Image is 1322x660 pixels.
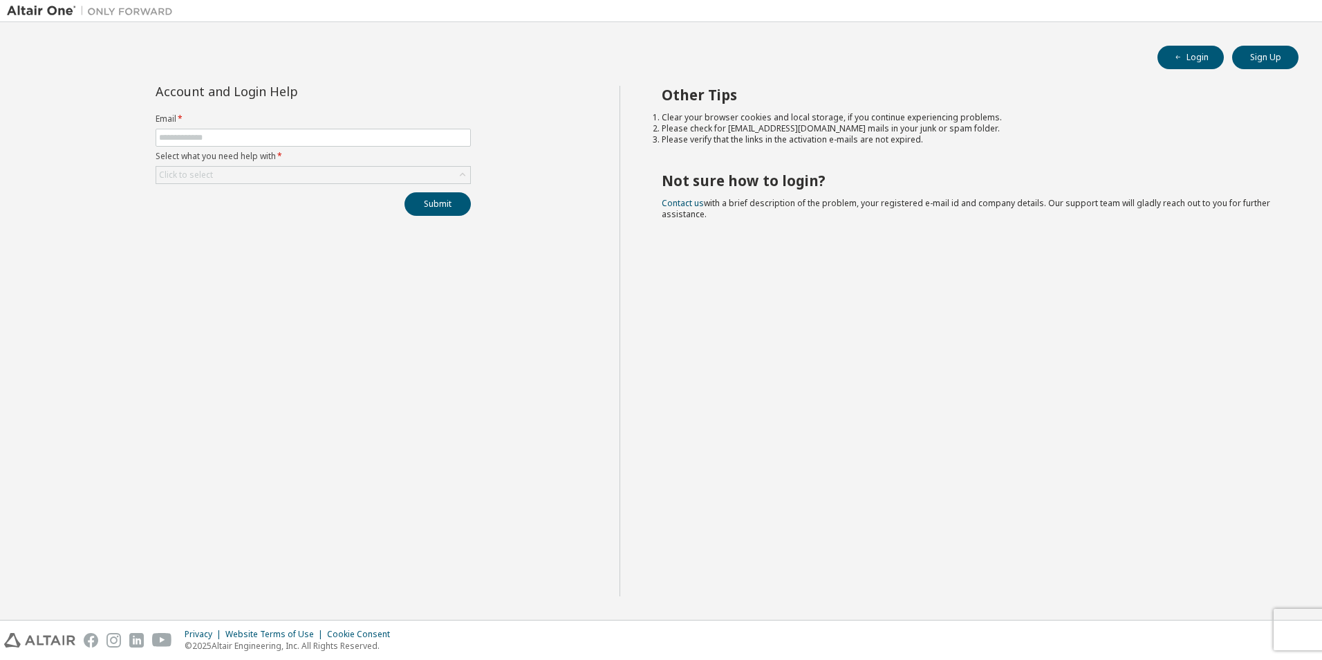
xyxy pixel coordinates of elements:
img: altair_logo.svg [4,633,75,648]
img: Altair One [7,4,180,18]
button: Sign Up [1232,46,1298,69]
div: Click to select [159,169,213,181]
li: Please verify that the links in the activation e-mails are not expired. [662,134,1274,145]
label: Select what you need help with [156,151,471,162]
div: Privacy [185,629,225,640]
img: instagram.svg [106,633,121,648]
li: Clear your browser cookies and local storage, if you continue experiencing problems. [662,112,1274,123]
li: Please check for [EMAIL_ADDRESS][DOMAIN_NAME] mails in your junk or spam folder. [662,123,1274,134]
div: Website Terms of Use [225,629,327,640]
button: Login [1157,46,1224,69]
h2: Other Tips [662,86,1274,104]
img: youtube.svg [152,633,172,648]
h2: Not sure how to login? [662,172,1274,190]
span: with a brief description of the problem, your registered e-mail id and company details. Our suppo... [662,197,1270,220]
div: Cookie Consent [327,629,398,640]
label: Email [156,113,471,125]
p: © 2025 Altair Engineering, Inc. All Rights Reserved. [185,640,398,652]
div: Account and Login Help [156,86,408,97]
a: Contact us [662,197,704,209]
div: Click to select [156,167,470,183]
img: facebook.svg [84,633,98,648]
img: linkedin.svg [129,633,144,648]
button: Submit [404,192,471,216]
